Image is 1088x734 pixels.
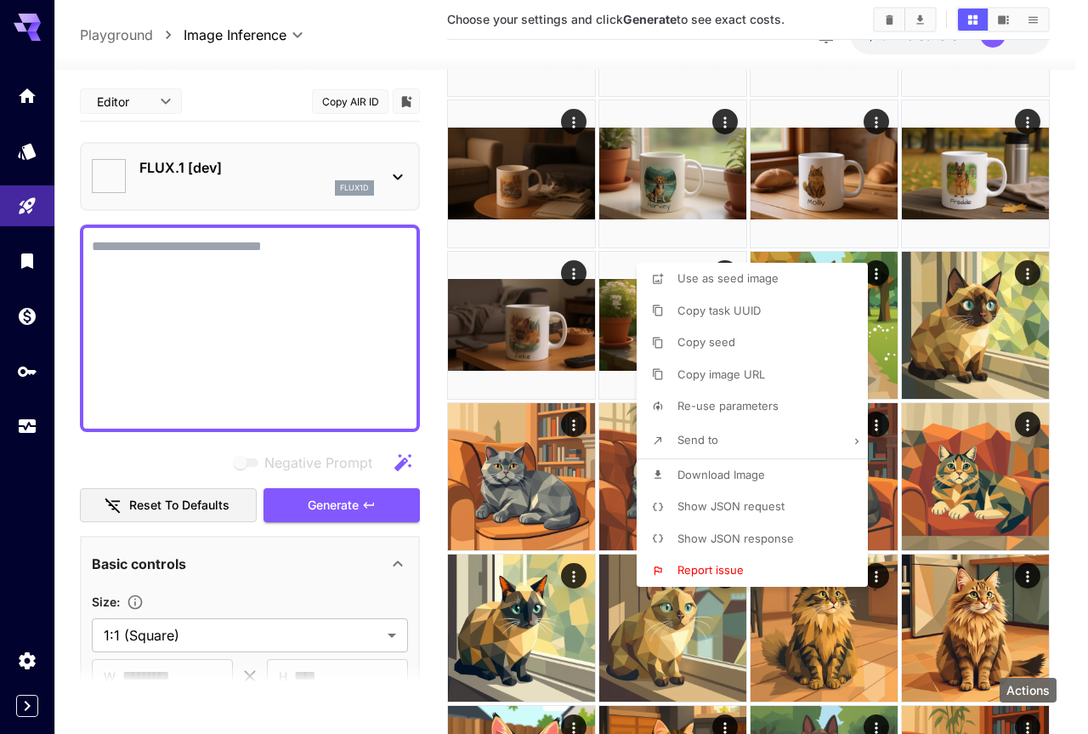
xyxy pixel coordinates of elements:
span: Re-use parameters [677,399,779,413]
div: Actions [1000,678,1057,703]
span: Send to [677,433,718,447]
span: Copy seed [677,335,735,349]
span: Show JSON request [677,499,785,513]
span: Copy image URL [677,367,765,381]
span: Download Image [677,468,765,481]
span: Use as seed image [677,271,779,285]
span: Show JSON response [677,532,794,545]
span: Copy task UUID [677,304,761,317]
span: Report issue [677,563,744,577]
